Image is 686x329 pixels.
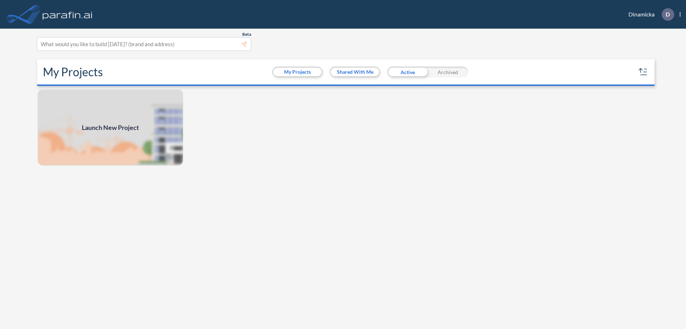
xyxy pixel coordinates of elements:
[618,8,681,21] div: Dinamicka
[273,68,322,76] button: My Projects
[428,67,468,77] div: Archived
[82,123,139,132] span: Launch New Project
[43,65,103,79] h2: My Projects
[41,7,94,21] img: logo
[242,32,251,37] span: Beta
[666,11,670,18] p: D
[37,89,184,166] a: Launch New Project
[637,66,649,78] button: sort
[331,68,379,76] button: Shared With Me
[387,67,428,77] div: Active
[37,89,184,166] img: add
